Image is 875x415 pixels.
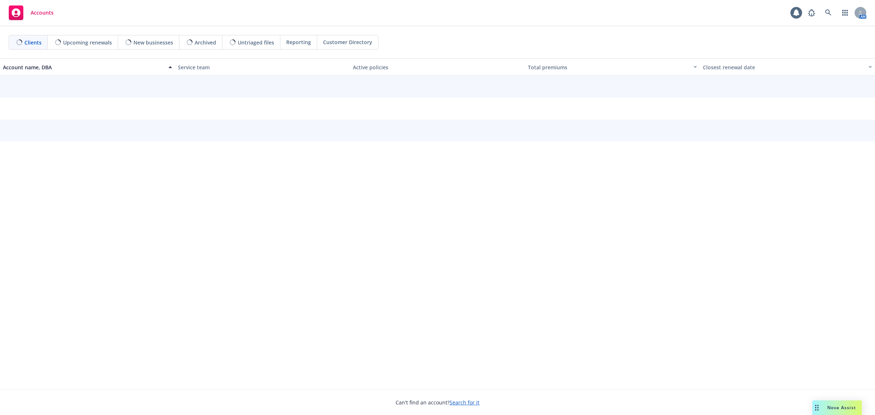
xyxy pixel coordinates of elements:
[24,39,42,46] span: Clients
[838,5,852,20] a: Switch app
[812,400,862,415] button: Nova Assist
[703,63,864,71] div: Closest renewal date
[323,38,372,46] span: Customer Directory
[821,5,836,20] a: Search
[525,58,700,76] button: Total premiums
[396,399,479,406] span: Can't find an account?
[133,39,173,46] span: New businesses
[6,3,57,23] a: Accounts
[178,63,347,71] div: Service team
[238,39,274,46] span: Untriaged files
[827,404,856,411] span: Nova Assist
[812,400,821,415] div: Drag to move
[286,38,311,46] span: Reporting
[700,58,875,76] button: Closest renewal date
[804,5,819,20] a: Report a Bug
[350,58,525,76] button: Active policies
[195,39,216,46] span: Archived
[175,58,350,76] button: Service team
[31,10,54,16] span: Accounts
[353,63,522,71] div: Active policies
[450,399,479,406] a: Search for it
[528,63,689,71] div: Total premiums
[63,39,112,46] span: Upcoming renewals
[3,63,164,71] div: Account name, DBA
